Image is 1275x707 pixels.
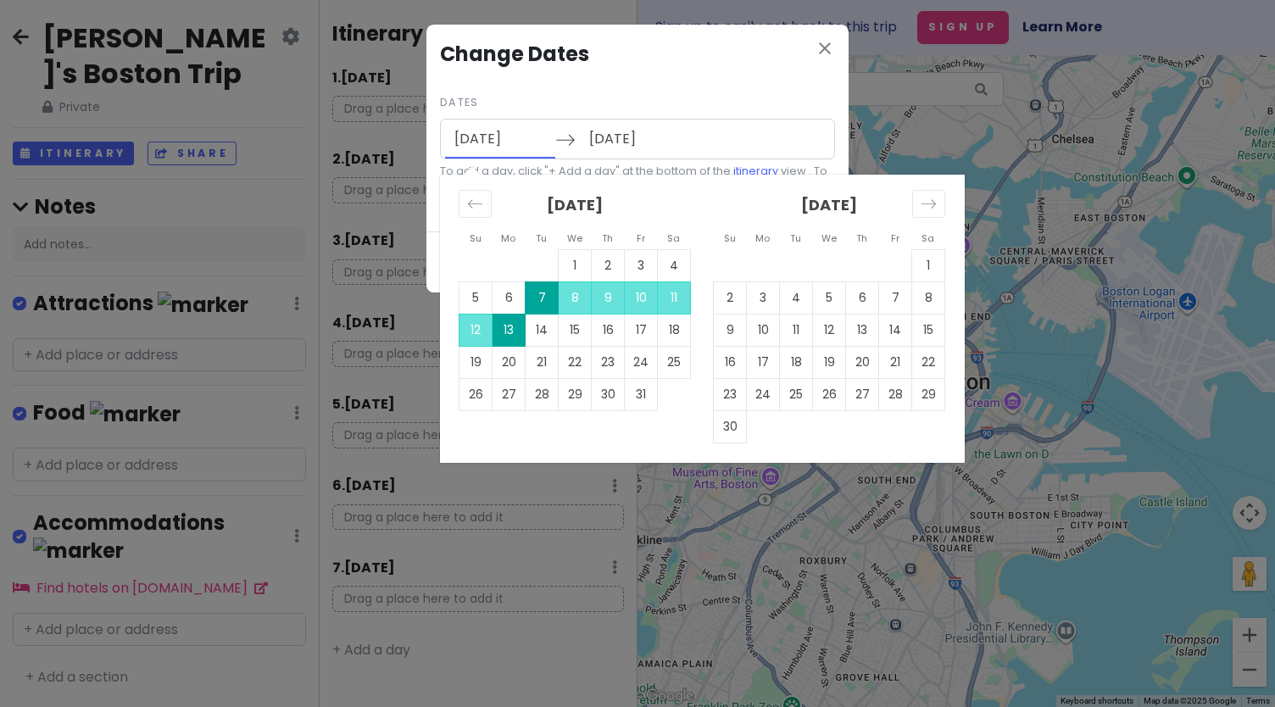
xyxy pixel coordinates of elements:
[846,281,879,314] td: Choose Thursday, November 6, 2025 as your check-in date. It’s available.
[440,163,835,198] small: To add a day, click "+ Add a day" at the bottom of the view . To delete, click the menu button ne...
[813,281,846,314] td: Choose Wednesday, November 5, 2025 as your check-in date. It’s available.
[459,314,493,346] td: Selected. Sunday, October 12, 2025
[912,346,945,378] td: Choose Saturday, November 22, 2025 as your check-in date. It’s available.
[912,281,945,314] td: Choose Saturday, November 8, 2025 as your check-in date. It’s available.
[592,346,625,378] td: Choose Thursday, October 23, 2025 as your check-in date. It’s available.
[526,378,559,410] td: Choose Tuesday, October 28, 2025 as your check-in date. It’s available.
[625,346,658,378] td: Choose Friday, October 24, 2025 as your check-in date. It’s available.
[747,314,780,346] td: Choose Monday, November 10, 2025 as your check-in date. It’s available.
[501,231,515,245] small: Mo
[625,281,658,314] td: Selected. Friday, October 10, 2025
[625,314,658,346] td: Choose Friday, October 17, 2025 as your check-in date. It’s available.
[592,378,625,410] td: Choose Thursday, October 30, 2025 as your check-in date. It’s available.
[813,346,846,378] td: Choose Wednesday, November 19, 2025 as your check-in date. It’s available.
[912,190,945,218] div: Move forward to switch to the next month.
[747,281,780,314] td: Choose Monday, November 3, 2025 as your check-in date. It’s available.
[440,38,835,70] h4: Change Dates
[592,281,625,314] td: Selected. Thursday, October 9, 2025
[846,346,879,378] td: Choose Thursday, November 20, 2025 as your check-in date. It’s available.
[440,175,965,463] div: Calendar
[815,38,835,62] button: Close
[667,231,680,245] small: Sa
[846,314,879,346] td: Choose Thursday, November 13, 2025 as your check-in date. It’s available.
[445,120,555,159] input: Start Date
[658,281,691,314] td: Selected. Saturday, October 11, 2025
[567,231,582,245] small: We
[559,249,592,281] td: Choose Wednesday, October 1, 2025 as your check-in date. It’s available.
[493,314,526,346] td: Selected as end date. Monday, October 13, 2025
[747,346,780,378] td: Choose Monday, November 17, 2025 as your check-in date. It’s available.
[470,231,482,245] small: Su
[493,378,526,410] td: Choose Monday, October 27, 2025 as your check-in date. It’s available.
[526,314,559,346] td: Choose Tuesday, October 14, 2025 as your check-in date. It’s available.
[733,164,778,178] a: itinerary
[879,281,912,314] td: Choose Friday, November 7, 2025 as your check-in date. It’s available.
[526,281,559,314] td: Selected as start date. Tuesday, October 7, 2025
[815,38,835,58] i: close
[879,314,912,346] td: Choose Friday, November 14, 2025 as your check-in date. It’s available.
[714,314,747,346] td: Choose Sunday, November 9, 2025 as your check-in date. It’s available.
[592,314,625,346] td: Choose Thursday, October 16, 2025 as your check-in date. It’s available.
[714,346,747,378] td: Choose Sunday, November 16, 2025 as your check-in date. It’s available.
[714,281,747,314] td: Choose Sunday, November 2, 2025 as your check-in date. It’s available.
[714,410,747,443] td: Choose Sunday, November 30, 2025 as your check-in date. It’s available.
[747,378,780,410] td: Choose Monday, November 24, 2025 as your check-in date. It’s available.
[912,378,945,410] td: Choose Saturday, November 29, 2025 as your check-in date. It’s available.
[559,346,592,378] td: Choose Wednesday, October 22, 2025 as your check-in date. It’s available.
[658,346,691,378] td: Choose Saturday, October 25, 2025 as your check-in date. It’s available.
[559,281,592,314] td: Selected. Wednesday, October 8, 2025
[790,231,801,245] small: Tu
[879,378,912,410] td: Choose Friday, November 28, 2025 as your check-in date. It’s available.
[780,314,813,346] td: Choose Tuesday, November 11, 2025 as your check-in date. It’s available.
[912,249,945,281] td: Choose Saturday, November 1, 2025 as your check-in date. It’s available.
[780,378,813,410] td: Choose Tuesday, November 25, 2025 as your check-in date. It’s available.
[813,314,846,346] td: Choose Wednesday, November 12, 2025 as your check-in date. It’s available.
[801,194,857,215] strong: [DATE]
[821,231,837,245] small: We
[493,346,526,378] td: Choose Monday, October 20, 2025 as your check-in date. It’s available.
[921,231,934,245] small: Sa
[780,281,813,314] td: Choose Tuesday, November 4, 2025 as your check-in date. It’s available.
[658,249,691,281] td: Choose Saturday, October 4, 2025 as your check-in date. It’s available.
[912,314,945,346] td: Choose Saturday, November 15, 2025 as your check-in date. It’s available.
[755,231,770,245] small: Mo
[714,378,747,410] td: Choose Sunday, November 23, 2025 as your check-in date. It’s available.
[536,231,547,245] small: Tu
[459,346,493,378] td: Choose Sunday, October 19, 2025 as your check-in date. It’s available.
[625,249,658,281] td: Choose Friday, October 3, 2025 as your check-in date. It’s available.
[493,281,526,314] td: Choose Monday, October 6, 2025 as your check-in date. It’s available.
[526,346,559,378] td: Choose Tuesday, October 21, 2025 as your check-in date. It’s available.
[559,378,592,410] td: Choose Wednesday, October 29, 2025 as your check-in date. It’s available.
[459,378,493,410] td: Choose Sunday, October 26, 2025 as your check-in date. It’s available.
[846,378,879,410] td: Choose Thursday, November 27, 2025 as your check-in date. It’s available.
[637,231,645,245] small: Fr
[658,314,691,346] td: Choose Saturday, October 18, 2025 as your check-in date. It’s available.
[625,378,658,410] td: Choose Friday, October 31, 2025 as your check-in date. It’s available.
[856,231,867,245] small: Th
[813,378,846,410] td: Choose Wednesday, November 26, 2025 as your check-in date. It’s available.
[459,190,492,218] div: Move backward to switch to the previous month.
[440,94,478,111] label: Dates
[459,281,493,314] td: Choose Sunday, October 5, 2025 as your check-in date. It’s available.
[891,231,899,245] small: Fr
[559,314,592,346] td: Choose Wednesday, October 15, 2025 as your check-in date. It’s available.
[602,231,613,245] small: Th
[547,194,603,215] strong: [DATE]
[592,249,625,281] td: Choose Thursday, October 2, 2025 as your check-in date. It’s available.
[780,346,813,378] td: Choose Tuesday, November 18, 2025 as your check-in date. It’s available.
[879,346,912,378] td: Choose Friday, November 21, 2025 as your check-in date. It’s available.
[580,120,690,159] input: End Date
[724,231,736,245] small: Su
